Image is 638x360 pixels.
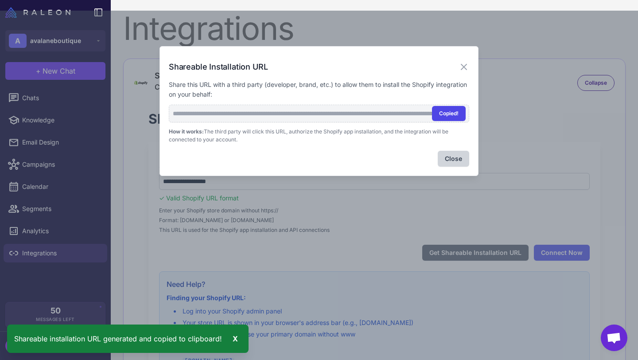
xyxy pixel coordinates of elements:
[169,80,469,99] p: Share this URL with a third party (developer, brand, etc.) to allow them to install the Shopify i...
[5,7,70,18] img: Raleon Logo
[229,332,241,346] div: X
[601,325,627,351] a: Open chat
[169,128,469,144] p: The third party will click this URL, authorize the Shopify app installation, and the integration ...
[432,106,466,121] button: Copied!
[169,61,268,73] h3: Shareable Installation URL
[169,128,204,135] strong: How it works:
[438,151,469,167] button: Close
[7,325,249,353] div: Shareable installation URL generated and copied to clipboard!
[5,7,74,18] a: Raleon Logo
